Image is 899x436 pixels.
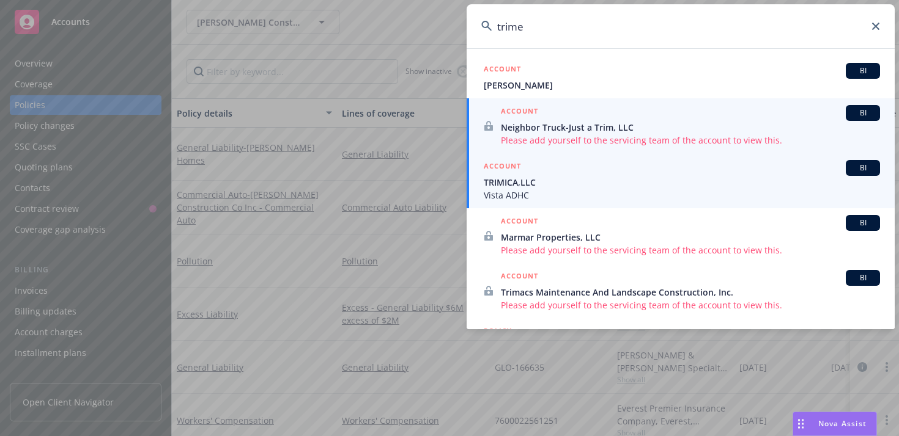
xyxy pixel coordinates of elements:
input: Search... [467,4,895,48]
h5: POLICY [484,325,512,337]
span: Vista ADHC [484,189,880,202]
h5: ACCOUNT [484,63,521,78]
h5: ACCOUNT [501,105,538,120]
span: Please add yourself to the servicing team of the account to view this. [501,134,880,147]
span: BI [851,107,875,118]
a: ACCOUNTBINeighbor Truck-Just a Trim, LLCPlease add yourself to the servicing team of the account ... [467,98,895,153]
a: ACCOUNTBIMarmar Properties, LLCPlease add yourself to the servicing team of the account to view t... [467,208,895,263]
span: BI [851,272,875,283]
span: BI [851,65,875,76]
span: Marmar Properties, LLC [501,231,880,244]
a: ACCOUNTBITRIMICA,LLCVista ADHC [467,153,895,208]
span: Trimacs Maintenance And Landscape Construction, Inc. [501,286,880,299]
button: Nova Assist [793,412,877,436]
span: Nova Assist [818,418,867,429]
a: POLICY [467,318,895,371]
span: Neighbor Truck-Just a Trim, LLC [501,121,880,134]
span: BI [851,162,875,173]
span: [PERSON_NAME] [484,79,880,92]
h5: ACCOUNT [484,160,521,175]
span: BI [851,217,875,228]
a: ACCOUNTBI[PERSON_NAME] [467,56,895,98]
a: ACCOUNTBITrimacs Maintenance And Landscape Construction, Inc.Please add yourself to the servicing... [467,263,895,318]
div: Drag to move [793,412,808,435]
span: Please add yourself to the servicing team of the account to view this. [501,244,880,256]
h5: ACCOUNT [501,270,538,285]
span: Please add yourself to the servicing team of the account to view this. [501,299,880,311]
h5: ACCOUNT [501,215,538,230]
span: TRIMICA,LLC [484,176,880,189]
